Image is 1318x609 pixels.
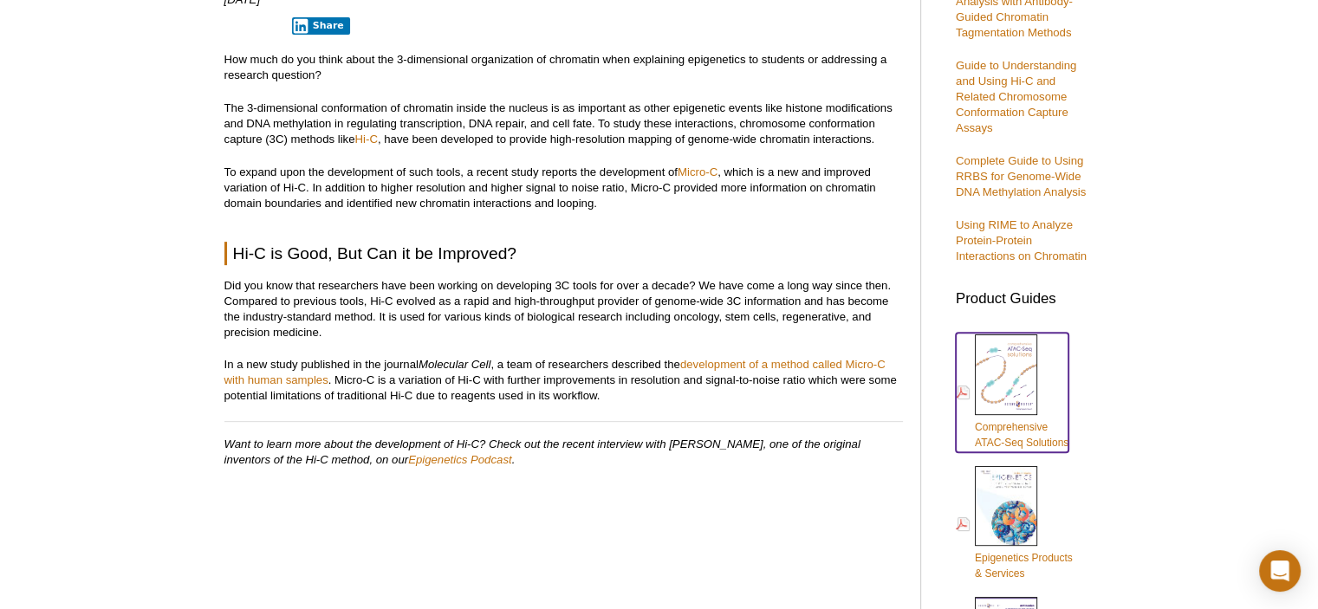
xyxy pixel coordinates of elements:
[678,165,717,178] a: Micro-C
[224,278,903,340] p: Did you know that researchers have been working on developing 3C tools for over a decade? We have...
[408,453,512,466] a: Epigenetics Podcast
[224,357,903,404] p: In a new study published in the journal , a team of researchers described the . Micro-C is a vari...
[355,133,378,146] a: Hi-C
[975,334,1037,415] img: Comprehensive ATAC-Seq Solutions
[224,165,903,211] p: To expand upon the development of such tools, a recent study reports the development of , which i...
[224,52,903,83] p: How much do you think about the 3-dimensional organization of chromatin when explaining epigeneti...
[224,437,860,466] em: Want to learn more about the development of Hi-C? Check out the recent interview with [PERSON_NAM...
[224,358,886,386] a: development of a method called Micro-C with human samples
[1259,550,1301,592] div: Open Intercom Messenger
[956,282,1094,307] h3: Product Guides
[956,218,1087,262] a: Using RIME to Analyze Protein-Protein Interactions on Chromatin
[956,464,1073,583] a: Epigenetics Products& Services
[224,100,903,147] p: The 3-dimensional conformation of chromatin inside the nucleus is as important as other epigeneti...
[975,466,1037,546] img: Epi_brochure_140604_cover_web_70x200
[292,17,350,35] button: Share
[975,552,1073,580] span: Epigenetics Products & Services
[975,421,1068,449] span: Comprehensive ATAC-Seq Solutions
[956,59,1076,134] a: Guide to Understanding and Using Hi-C and Related Chromosome Conformation Capture Assays
[224,16,281,34] iframe: X Post Button
[956,154,1086,198] a: Complete Guide to Using RRBS for Genome-Wide DNA Methylation Analysis
[419,358,491,371] em: Molecular Cell
[956,333,1068,452] a: ComprehensiveATAC-Seq Solutions
[224,242,903,265] h2: Hi-C is Good, But Can it be Improved?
